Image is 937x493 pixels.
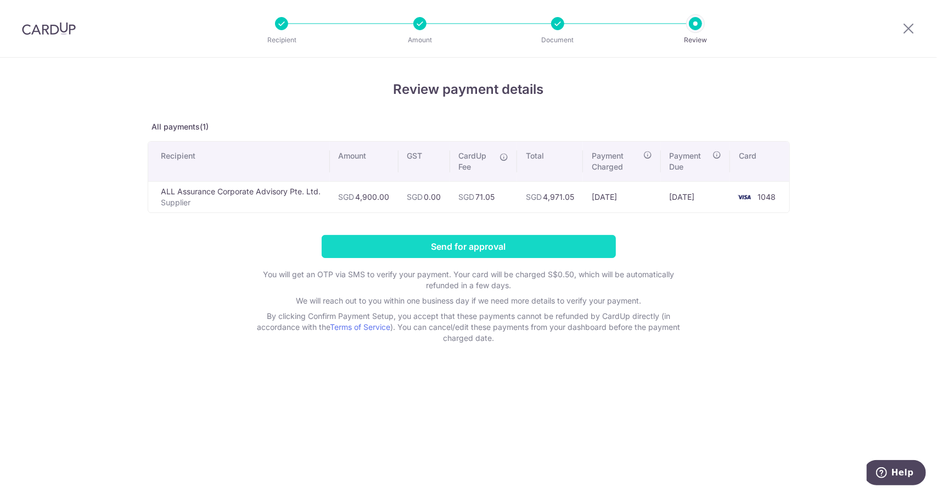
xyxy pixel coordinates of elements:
[655,35,736,46] p: Review
[330,322,390,332] a: Terms of Service
[241,35,322,46] p: Recipient
[330,142,399,181] th: Amount
[249,311,688,344] p: By clicking Confirm Payment Setup, you accept that these payments cannot be refunded by CardUp di...
[517,142,583,181] th: Total
[249,269,688,291] p: You will get an OTP via SMS to verify your payment. Your card will be charged S$0.50, which will ...
[583,181,661,212] td: [DATE]
[249,295,688,306] p: We will reach out to you within one business day if we need more details to verify your payment.
[450,181,517,212] td: 71.05
[592,150,640,172] span: Payment Charged
[733,191,755,204] img: <span class="translation_missing" title="translation missing: en.account_steps.new_confirm_form.b...
[730,142,789,181] th: Card
[459,150,494,172] span: CardUp Fee
[526,192,542,201] span: SGD
[161,197,321,208] p: Supplier
[407,192,423,201] span: SGD
[379,35,461,46] p: Amount
[661,181,731,212] td: [DATE]
[867,460,926,488] iframe: Opens a widget where you can find more information
[459,192,475,201] span: SGD
[339,192,355,201] span: SGD
[399,142,450,181] th: GST
[517,35,598,46] p: Document
[670,150,710,172] span: Payment Due
[330,181,399,212] td: 4,900.00
[322,235,616,258] input: Send for approval
[148,80,790,99] h4: Review payment details
[22,22,76,35] img: CardUp
[148,121,790,132] p: All payments(1)
[148,142,330,181] th: Recipient
[517,181,583,212] td: 4,971.05
[758,192,776,201] span: 1048
[148,181,330,212] td: ALL Assurance Corporate Advisory Pte. Ltd.
[399,181,450,212] td: 0.00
